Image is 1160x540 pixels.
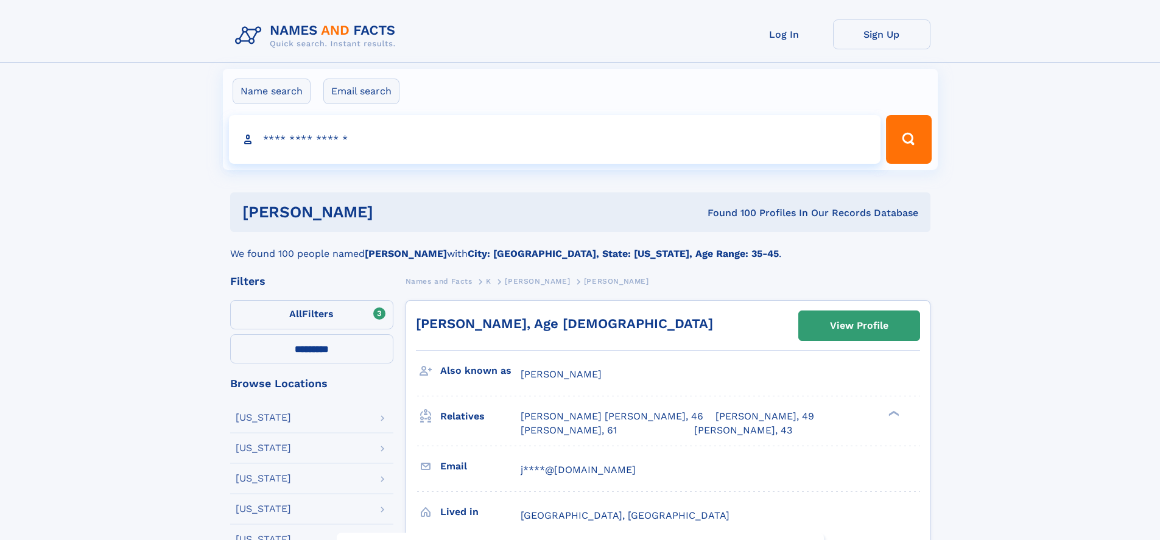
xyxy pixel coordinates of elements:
span: [PERSON_NAME] [505,277,570,286]
a: Sign Up [833,19,930,49]
span: [PERSON_NAME] [521,368,602,380]
div: Found 100 Profiles In Our Records Database [540,206,918,220]
a: [PERSON_NAME] [PERSON_NAME], 46 [521,410,703,423]
a: [PERSON_NAME], 49 [715,410,814,423]
button: Search Button [886,115,931,164]
b: City: [GEOGRAPHIC_DATA], State: [US_STATE], Age Range: 35-45 [468,248,779,259]
div: [US_STATE] [236,413,291,423]
a: View Profile [799,311,919,340]
b: [PERSON_NAME] [365,248,447,259]
div: [US_STATE] [236,443,291,453]
div: [US_STATE] [236,504,291,514]
span: [GEOGRAPHIC_DATA], [GEOGRAPHIC_DATA] [521,510,729,521]
label: Filters [230,300,393,329]
input: search input [229,115,881,164]
h3: Relatives [440,406,521,427]
label: Name search [233,79,311,104]
div: Browse Locations [230,378,393,389]
a: [PERSON_NAME], 61 [521,424,617,437]
div: Filters [230,276,393,287]
span: [PERSON_NAME] [584,277,649,286]
div: We found 100 people named with . [230,232,930,261]
div: [US_STATE] [236,474,291,483]
div: ❯ [885,410,900,418]
a: [PERSON_NAME], 43 [694,424,792,437]
a: Names and Facts [406,273,473,289]
a: Log In [736,19,833,49]
h1: [PERSON_NAME] [242,205,541,220]
h3: Also known as [440,360,521,381]
h3: Email [440,456,521,477]
label: Email search [323,79,399,104]
h3: Lived in [440,502,521,522]
a: K [486,273,491,289]
a: [PERSON_NAME] [505,273,570,289]
div: View Profile [830,312,888,340]
span: K [486,277,491,286]
span: All [289,308,302,320]
img: Logo Names and Facts [230,19,406,52]
a: [PERSON_NAME], Age [DEMOGRAPHIC_DATA] [416,316,713,331]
